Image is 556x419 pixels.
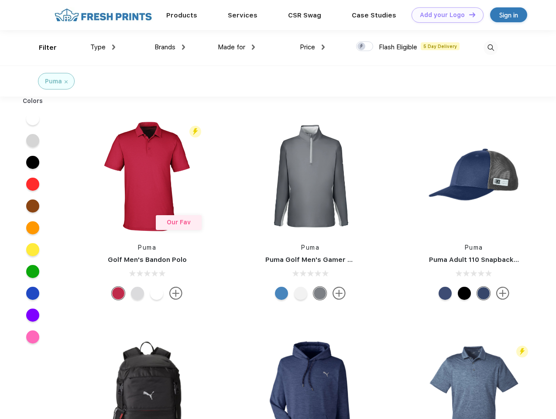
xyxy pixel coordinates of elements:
[150,287,163,300] div: Bright White
[439,287,452,300] div: Peacoat Qut Shd
[322,45,325,50] img: dropdown.png
[421,42,460,50] span: 5 Day Delivery
[294,287,307,300] div: Bright White
[333,287,346,300] img: more.svg
[182,45,185,50] img: dropdown.png
[189,126,201,137] img: flash_active_toggle.svg
[252,45,255,50] img: dropdown.png
[265,256,403,264] a: Puma Golf Men's Gamer Golf Quarter-Zip
[499,10,518,20] div: Sign in
[16,96,50,106] div: Colors
[108,256,187,264] a: Golf Men's Bandon Polo
[228,11,257,19] a: Services
[131,287,144,300] div: High Rise
[469,12,475,17] img: DT
[301,244,319,251] a: Puma
[275,287,288,300] div: Bright Cobalt
[90,43,106,51] span: Type
[45,77,62,86] div: Puma
[252,118,368,234] img: func=resize&h=266
[300,43,315,51] span: Price
[138,244,156,251] a: Puma
[218,43,245,51] span: Made for
[420,11,465,19] div: Add your Logo
[516,346,528,357] img: flash_active_toggle.svg
[89,118,205,234] img: func=resize&h=266
[112,45,115,50] img: dropdown.png
[416,118,532,234] img: func=resize&h=266
[484,41,498,55] img: desktop_search.svg
[39,43,57,53] div: Filter
[313,287,326,300] div: Quiet Shade
[490,7,527,22] a: Sign in
[458,287,471,300] div: Pma Blk Pma Blk
[112,287,125,300] div: Ski Patrol
[465,244,483,251] a: Puma
[167,219,191,226] span: Our Fav
[166,11,197,19] a: Products
[154,43,175,51] span: Brands
[379,43,417,51] span: Flash Eligible
[65,80,68,83] img: filter_cancel.svg
[52,7,154,23] img: fo%20logo%202.webp
[169,287,182,300] img: more.svg
[496,287,509,300] img: more.svg
[477,287,490,300] div: Peacoat with Qut Shd
[288,11,321,19] a: CSR Swag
